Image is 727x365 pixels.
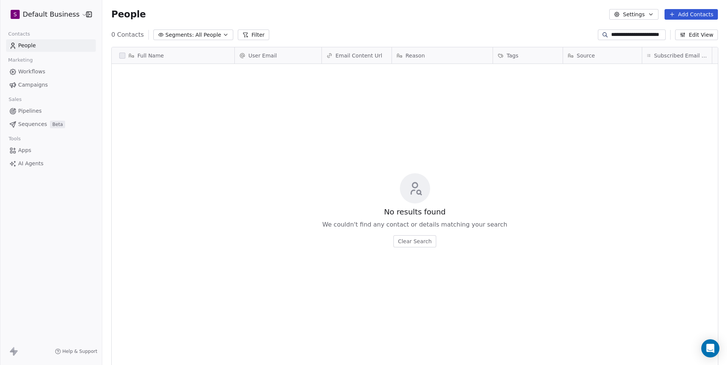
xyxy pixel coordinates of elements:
[6,118,96,130] a: SequencesBeta
[609,9,658,20] button: Settings
[165,31,194,39] span: Segments:
[18,68,45,76] span: Workflows
[18,42,36,50] span: People
[493,47,563,64] div: Tags
[6,157,96,170] a: AI Agents
[9,8,81,21] button: SDefault Business
[6,144,96,157] a: Apps
[235,47,321,64] div: User Email
[5,94,25,105] span: Sales
[18,146,31,154] span: Apps
[238,30,269,40] button: Filter
[507,52,518,59] span: Tags
[111,9,146,20] span: People
[577,52,595,59] span: Source
[665,9,718,20] button: Add Contacts
[18,107,42,115] span: Pipelines
[642,47,712,64] div: Subscribed Email Categories
[675,30,718,40] button: Edit View
[6,105,96,117] a: Pipelines
[14,11,17,18] span: S
[392,47,493,64] div: Reason
[5,133,24,144] span: Tools
[18,120,47,128] span: Sequences
[6,39,96,52] a: People
[322,47,392,64] div: Email Content Url
[112,47,234,64] div: Full Name
[654,52,707,59] span: Subscribed Email Categories
[111,30,144,39] span: 0 Contacts
[62,348,97,354] span: Help & Support
[18,81,48,89] span: Campaigns
[563,47,642,64] div: Source
[55,348,97,354] a: Help & Support
[195,31,221,39] span: All People
[18,160,44,168] span: AI Agents
[6,79,96,91] a: Campaigns
[50,121,65,128] span: Beta
[406,52,425,59] span: Reason
[5,54,36,66] span: Marketing
[5,28,33,40] span: Contacts
[335,52,382,59] span: Email Content Url
[393,235,436,247] button: Clear Search
[23,9,80,19] span: Default Business
[6,65,96,78] a: Workflows
[112,64,235,350] div: grid
[137,52,164,59] span: Full Name
[322,220,507,229] span: We couldn't find any contact or details matching your search
[248,52,277,59] span: User Email
[384,207,446,217] span: No results found
[701,339,719,357] div: Open Intercom Messenger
